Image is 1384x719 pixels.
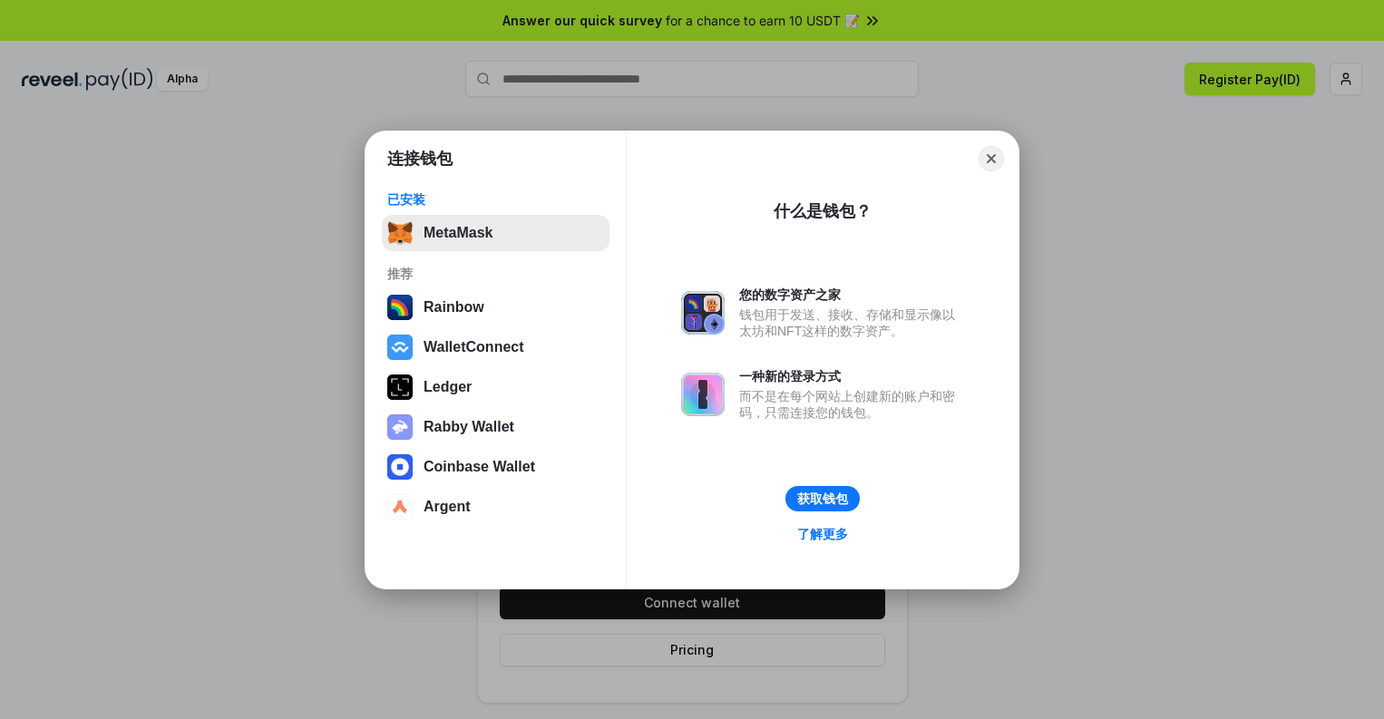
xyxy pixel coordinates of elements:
img: svg+xml,%3Csvg%20width%3D%2228%22%20height%3D%2228%22%20viewBox%3D%220%200%2028%2028%22%20fill%3D... [387,494,413,520]
button: Ledger [382,369,609,405]
div: 什么是钱包？ [774,200,872,222]
div: 获取钱包 [797,491,848,507]
img: svg+xml,%3Csvg%20xmlns%3D%22http%3A%2F%2Fwww.w3.org%2F2000%2Fsvg%22%20fill%3D%22none%22%20viewBox... [681,373,725,416]
button: Argent [382,489,609,525]
div: WalletConnect [424,339,524,355]
div: Rabby Wallet [424,419,514,435]
img: svg+xml,%3Csvg%20width%3D%22120%22%20height%3D%22120%22%20viewBox%3D%220%200%20120%20120%22%20fil... [387,295,413,320]
div: 了解更多 [797,526,848,542]
img: svg+xml,%3Csvg%20xmlns%3D%22http%3A%2F%2Fwww.w3.org%2F2000%2Fsvg%22%20fill%3D%22none%22%20viewBox... [681,291,725,335]
button: Coinbase Wallet [382,449,609,485]
img: svg+xml,%3Csvg%20width%3D%2228%22%20height%3D%2228%22%20viewBox%3D%220%200%2028%2028%22%20fill%3D... [387,335,413,360]
div: 推荐 [387,266,604,282]
img: svg+xml,%3Csvg%20width%3D%2228%22%20height%3D%2228%22%20viewBox%3D%220%200%2028%2028%22%20fill%3D... [387,454,413,480]
button: WalletConnect [382,329,609,365]
h1: 连接钱包 [387,148,453,170]
button: 获取钱包 [785,486,860,511]
div: 一种新的登录方式 [739,368,964,384]
button: Close [979,146,1004,171]
div: 已安装 [387,191,604,208]
a: 了解更多 [786,522,859,546]
button: MetaMask [382,215,609,251]
img: svg+xml,%3Csvg%20fill%3D%22none%22%20height%3D%2233%22%20viewBox%3D%220%200%2035%2033%22%20width%... [387,220,413,246]
div: 您的数字资产之家 [739,287,964,303]
div: Coinbase Wallet [424,459,535,475]
div: Argent [424,499,471,515]
div: 钱包用于发送、接收、存储和显示像以太坊和NFT这样的数字资产。 [739,306,964,339]
div: Ledger [424,379,472,395]
img: svg+xml,%3Csvg%20xmlns%3D%22http%3A%2F%2Fwww.w3.org%2F2000%2Fsvg%22%20width%3D%2228%22%20height%3... [387,374,413,400]
div: Rainbow [424,299,484,316]
button: Rainbow [382,289,609,325]
div: 而不是在每个网站上创建新的账户和密码，只需连接您的钱包。 [739,388,964,421]
div: MetaMask [424,225,492,241]
button: Rabby Wallet [382,409,609,445]
img: svg+xml,%3Csvg%20xmlns%3D%22http%3A%2F%2Fwww.w3.org%2F2000%2Fsvg%22%20fill%3D%22none%22%20viewBox... [387,414,413,440]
